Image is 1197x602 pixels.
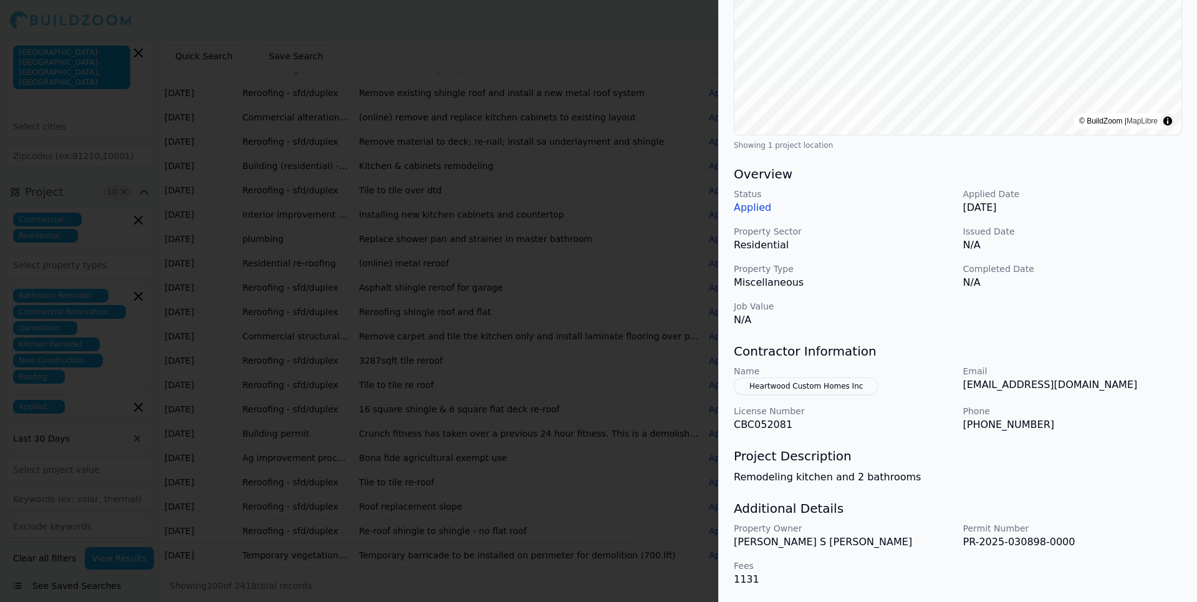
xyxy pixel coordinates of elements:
p: N/A [963,238,1183,253]
p: Property Owner [734,522,953,535]
p: [PHONE_NUMBER] [963,417,1183,432]
p: Applied Date [963,188,1183,200]
button: Heartwood Custom Homes Inc [734,377,878,395]
p: Permit Number [963,522,1183,535]
p: N/A [734,313,953,328]
h3: Overview [734,165,1182,183]
p: Job Value [734,300,953,313]
h3: Contractor Information [734,342,1182,360]
p: Miscellaneous [734,275,953,290]
summary: Toggle attribution [1160,114,1175,129]
p: Issued Date [963,225,1183,238]
p: Remodeling kitchen and 2 bathrooms [734,470,1182,485]
p: Property Type [734,263,953,275]
p: Email [963,365,1183,377]
p: [PERSON_NAME] S [PERSON_NAME] [734,535,953,550]
p: Name [734,365,953,377]
div: © BuildZoom | [1079,115,1158,127]
div: Showing 1 project location [734,140,1182,150]
a: MapLibre [1127,117,1158,125]
p: Status [734,188,953,200]
p: Property Sector [734,225,953,238]
p: Fees [734,560,953,572]
p: N/A [963,275,1183,290]
p: Residential [734,238,953,253]
p: [EMAIL_ADDRESS][DOMAIN_NAME] [963,377,1183,392]
p: [DATE] [963,200,1183,215]
p: PR-2025-030898-0000 [963,535,1183,550]
p: Phone [963,405,1183,417]
h3: Additional Details [734,500,1182,517]
h3: Project Description [734,447,1182,465]
p: Completed Date [963,263,1183,275]
p: CBC052081 [734,417,953,432]
p: 1131 [734,572,953,587]
p: Applied [734,200,953,215]
p: License Number [734,405,953,417]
